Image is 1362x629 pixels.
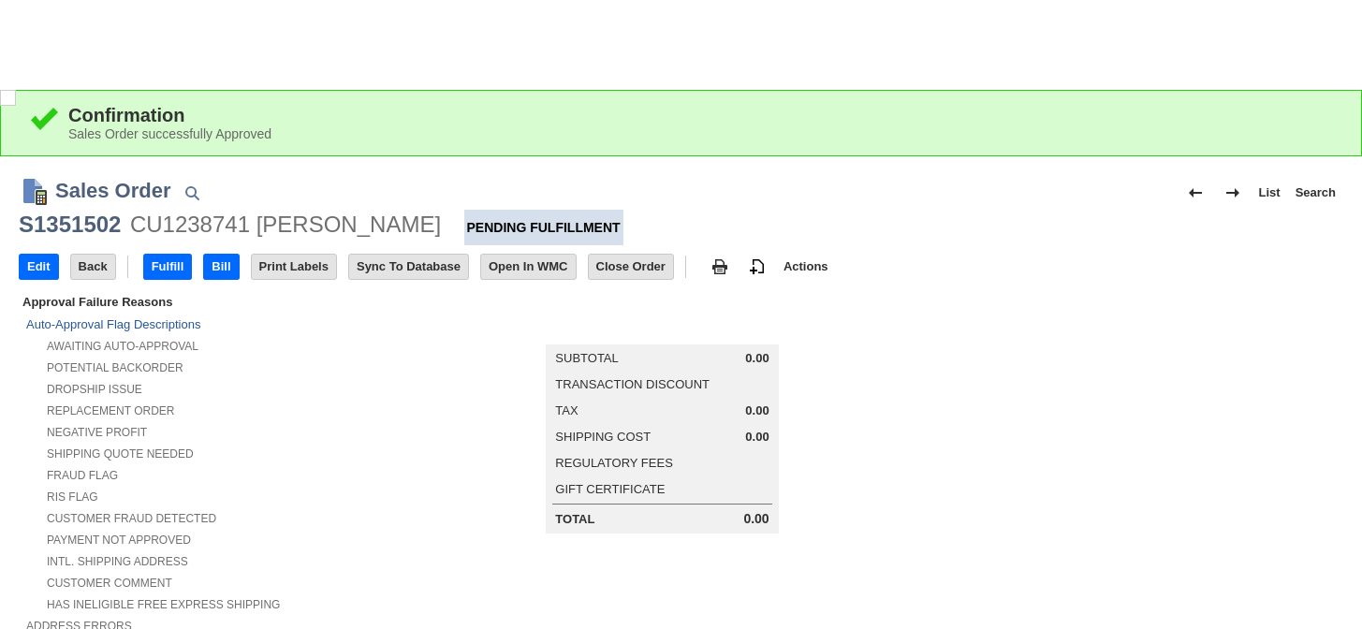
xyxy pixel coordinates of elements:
a: Intl. Shipping Address [47,555,188,568]
caption: Summary [546,314,778,344]
a: Customer Comment [47,577,172,590]
a: Tax [555,403,578,417]
a: Search [1288,178,1343,208]
div: S1351502 [19,210,121,240]
input: Sync To Database [349,255,468,279]
div: CU1238741 [PERSON_NAME] [130,210,441,240]
input: Close Order [589,255,673,279]
img: print.svg [709,256,731,278]
input: Back [71,255,115,279]
a: RIS flag [47,490,98,504]
a: Transaction Discount [555,377,710,391]
span: 0.00 [745,351,769,366]
a: Has Ineligible Free Express Shipping [47,598,280,611]
img: add-record.svg [746,256,769,278]
input: Fulfill [144,255,192,279]
a: Potential Backorder [47,361,183,374]
div: Approval Failure Reasons [19,291,453,313]
div: Pending Fulfillment [464,210,623,245]
span: 0.00 [743,511,769,527]
input: Bill [204,255,238,279]
div: Sales Order successfully Approved [68,126,1333,141]
input: Open In WMC [481,255,576,279]
a: Fraud Flag [47,469,118,482]
a: Regulatory Fees [555,456,672,470]
div: Confirmation [68,105,1333,126]
a: List [1252,178,1288,208]
a: Negative Profit [47,426,147,439]
img: Quick Find [181,182,203,204]
a: Dropship Issue [47,383,142,396]
h1: Sales Order [55,175,171,206]
a: Total [555,512,594,526]
a: Actions [776,259,836,273]
img: Previous [1184,182,1207,204]
span: 0.00 [745,403,769,418]
img: Next [1222,182,1244,204]
a: Shipping Cost [555,430,651,444]
input: Edit [20,255,58,279]
a: Payment not approved [47,534,191,547]
a: Shipping Quote Needed [47,447,194,461]
a: Customer Fraud Detected [47,512,216,525]
a: Awaiting Auto-Approval [47,340,198,353]
a: Replacement Order [47,404,174,417]
span: 0.00 [745,430,769,445]
a: Subtotal [555,351,618,365]
a: Auto-Approval Flag Descriptions [26,317,200,331]
a: Gift Certificate [555,482,665,496]
input: Print Labels [252,255,336,279]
